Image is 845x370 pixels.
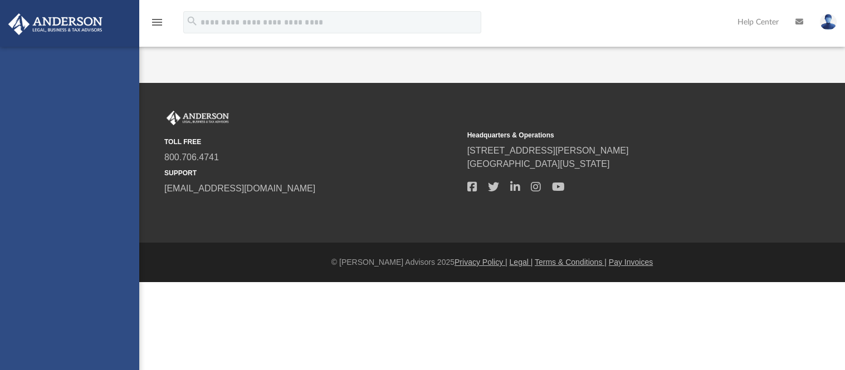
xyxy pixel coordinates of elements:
[164,168,460,178] small: SUPPORT
[535,258,607,267] a: Terms & Conditions |
[510,258,533,267] a: Legal |
[164,152,219,162] a: 800.706.4741
[609,258,653,267] a: Pay Invoices
[5,13,106,35] img: Anderson Advisors Platinum Portal
[467,146,629,155] a: [STREET_ADDRESS][PERSON_NAME]
[164,111,231,125] img: Anderson Advisors Platinum Portal
[139,256,845,268] div: © [PERSON_NAME] Advisors 2025
[467,130,763,140] small: Headquarters & Operations
[467,159,610,169] a: [GEOGRAPHIC_DATA][US_STATE]
[186,15,198,27] i: search
[455,258,507,267] a: Privacy Policy |
[164,184,315,193] a: [EMAIL_ADDRESS][DOMAIN_NAME]
[150,16,164,29] i: menu
[150,21,164,29] a: menu
[820,14,837,30] img: User Pic
[164,137,460,147] small: TOLL FREE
